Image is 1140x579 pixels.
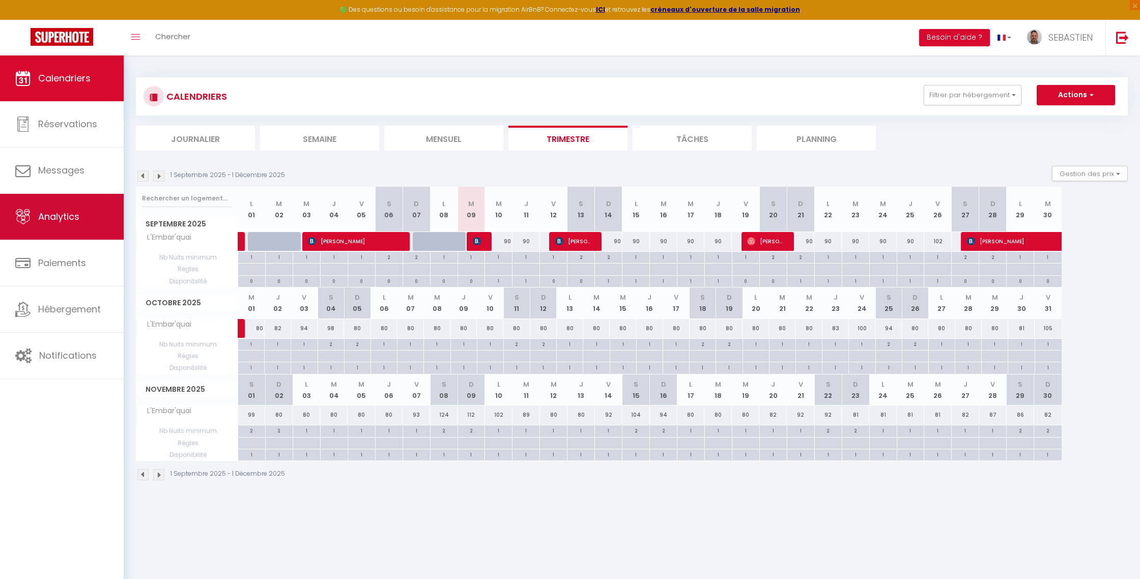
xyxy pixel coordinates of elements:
[928,319,955,338] div: 80
[376,276,403,285] div: 0
[567,276,594,285] div: 0
[875,319,902,338] div: 94
[663,287,690,319] th: 17
[1008,319,1035,338] div: 81
[238,276,265,285] div: 0
[318,287,344,319] th: 04
[955,339,981,349] div: 1
[700,293,705,302] abbr: S
[138,319,194,330] span: L'Embar'quai
[371,339,397,349] div: 1
[822,319,849,338] div: 83
[795,287,822,319] th: 22
[897,232,924,251] div: 90
[688,199,694,209] abbr: M
[462,293,466,302] abbr: J
[897,187,924,232] th: 25
[690,339,716,349] div: 2
[293,252,320,262] div: 1
[1116,31,1129,44] img: logout
[383,293,386,302] abbr: L
[842,252,869,262] div: 1
[650,5,800,14] a: créneaux d'ouverture de la salle migration
[170,170,285,180] p: 1 Septembre 2025 - 1 Décembre 2025
[919,29,990,46] button: Besoin d'aide ?
[849,287,875,319] th: 24
[567,187,595,232] th: 13
[473,231,482,251] span: [PERSON_NAME]
[265,339,291,349] div: 1
[370,319,397,338] div: 80
[403,252,430,262] div: 2
[1019,293,1023,302] abbr: J
[387,199,391,209] abbr: S
[595,252,622,262] div: 2
[787,232,814,251] div: 90
[329,293,333,302] abbr: S
[769,319,795,338] div: 80
[852,199,859,209] abbr: M
[530,287,557,319] th: 12
[635,199,638,209] abbr: L
[1035,319,1062,338] div: 105
[952,252,979,262] div: 2
[567,252,594,262] div: 2
[924,276,951,285] div: 1
[136,252,238,263] span: Nb Nuits minimum
[663,339,689,349] div: 1
[663,319,690,338] div: 80
[759,187,787,232] th: 20
[747,231,784,251] span: [PERSON_NAME]
[344,287,370,319] th: 05
[1048,31,1093,44] span: SEBASTIEN
[610,287,636,319] th: 15
[557,319,583,338] div: 80
[727,293,732,302] abbr: D
[512,187,540,232] th: 11
[431,276,458,285] div: 0
[610,339,636,349] div: 1
[1034,252,1061,262] div: 1
[897,252,924,262] div: 1
[266,276,293,285] div: 0
[142,189,232,208] input: Rechercher un logement...
[595,232,622,251] div: 90
[504,339,530,349] div: 2
[359,199,364,209] abbr: V
[990,199,995,209] abbr: D
[760,252,787,262] div: 2
[744,199,748,209] abbr: V
[677,232,705,251] div: 90
[815,252,842,262] div: 1
[136,264,238,275] span: Règles
[238,252,265,262] div: 1
[38,303,101,315] span: Hébergement
[822,287,849,319] th: 23
[303,199,309,209] abbr: M
[757,126,876,151] li: Planning
[265,187,293,232] th: 02
[963,199,967,209] abbr: S
[38,72,91,84] span: Calendriers
[1007,276,1034,285] div: 0
[908,199,913,209] abbr: J
[38,210,79,223] span: Analytics
[902,287,928,319] th: 26
[477,339,503,349] div: 1
[136,217,238,231] span: Septembre 2025
[677,187,705,232] th: 17
[924,252,951,262] div: 1
[384,126,503,151] li: Mensuel
[743,287,769,319] th: 20
[291,287,318,319] th: 03
[897,276,924,285] div: 1
[266,252,293,262] div: 1
[551,199,556,209] abbr: V
[503,319,530,338] div: 80
[636,319,663,338] div: 80
[250,199,253,209] abbr: L
[754,293,757,302] abbr: L
[397,287,424,319] th: 07
[870,252,897,262] div: 1
[265,287,291,319] th: 02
